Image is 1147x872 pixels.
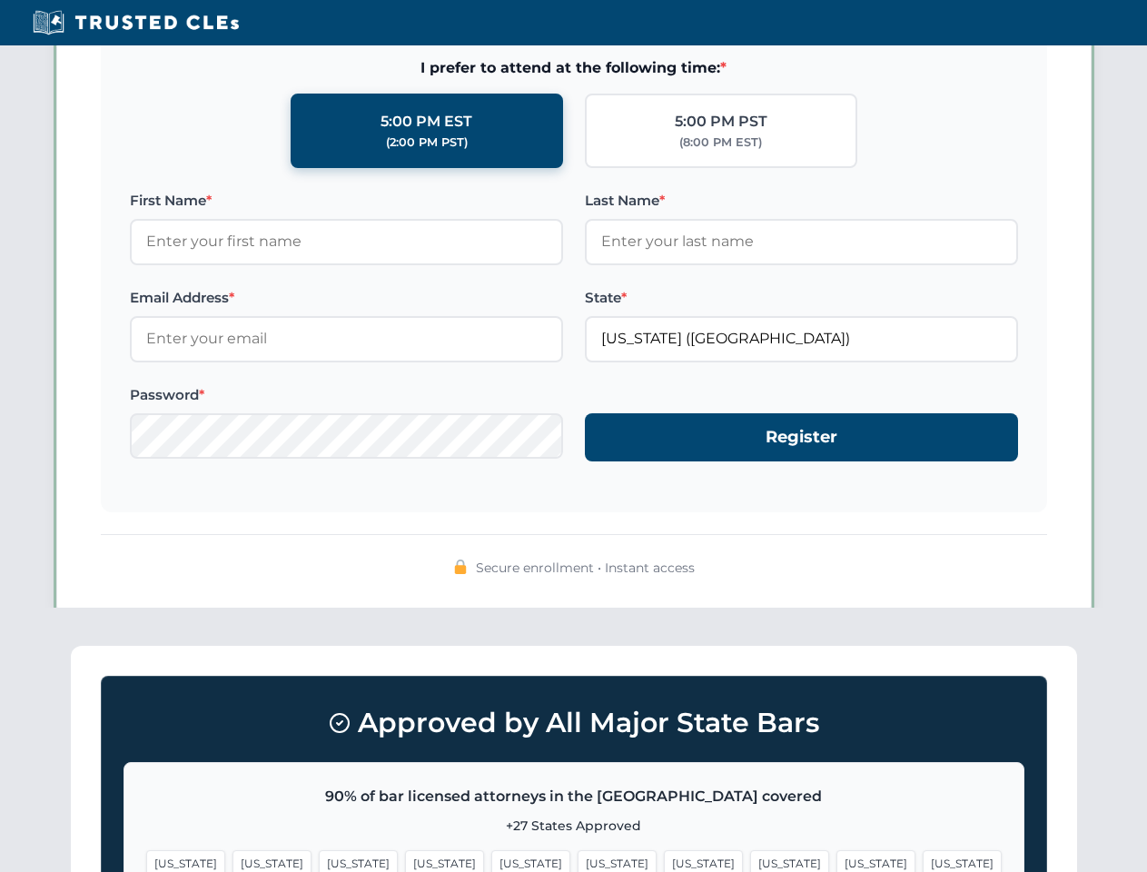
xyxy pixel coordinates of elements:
[453,560,468,574] img: 🔒
[675,110,767,134] div: 5:00 PM PST
[146,816,1002,836] p: +27 States Approved
[27,9,244,36] img: Trusted CLEs
[146,785,1002,808] p: 90% of bar licensed attorneys in the [GEOGRAPHIC_DATA] covered
[130,316,563,362] input: Enter your email
[130,219,563,264] input: Enter your first name
[585,413,1018,461] button: Register
[130,56,1018,80] span: I prefer to attend at the following time:
[476,558,695,578] span: Secure enrollment • Instant access
[381,110,472,134] div: 5:00 PM EST
[585,316,1018,362] input: Florida (FL)
[585,219,1018,264] input: Enter your last name
[124,699,1024,748] h3: Approved by All Major State Bars
[386,134,468,152] div: (2:00 PM PST)
[130,287,563,309] label: Email Address
[130,384,563,406] label: Password
[130,190,563,212] label: First Name
[585,190,1018,212] label: Last Name
[585,287,1018,309] label: State
[679,134,762,152] div: (8:00 PM EST)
